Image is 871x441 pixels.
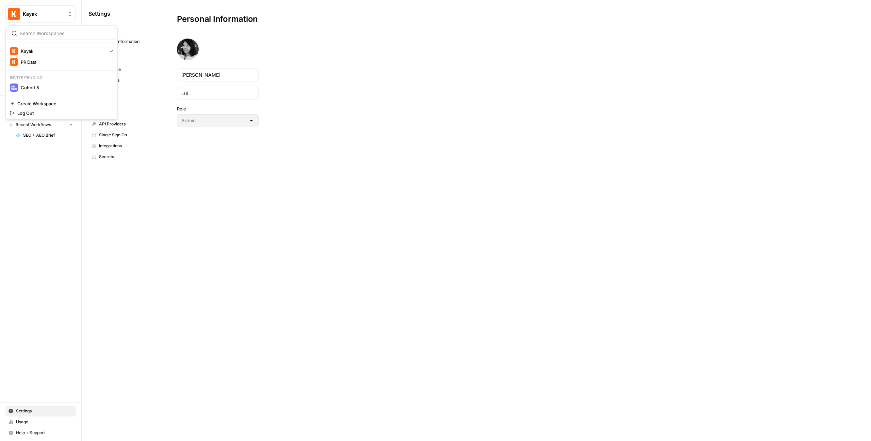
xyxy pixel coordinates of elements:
[5,5,76,22] button: Workspace: Kayak
[99,132,153,138] span: Single Sign On
[99,77,153,83] span: Databases
[177,39,199,60] img: avatar
[5,427,76,438] button: Help + Support
[5,120,76,130] button: Recent Workflows
[88,119,156,130] a: API Providers
[10,47,18,55] img: Kayak Logo
[99,39,153,45] span: Personal Information
[17,100,111,107] span: Create Workspace
[23,132,73,138] span: SEO + AEO Brief
[88,64,156,75] a: Workspace
[5,416,76,427] a: Usage
[88,108,156,119] a: Tags
[20,30,112,37] input: Search Workspaces
[177,105,259,112] label: Role
[99,110,153,116] span: Tags
[88,97,156,108] a: Team
[23,11,64,17] span: Kayak
[21,48,104,55] span: Kayak
[99,121,153,127] span: API Providers
[16,430,73,436] span: Help + Support
[99,66,153,73] span: Workspace
[16,419,73,425] span: Usage
[88,130,156,140] a: Single Sign On
[21,84,111,91] span: Cohort 5
[99,143,153,149] span: Integrations
[17,110,111,117] span: Log Out
[16,408,73,414] span: Settings
[8,8,20,20] img: Kayak Logo
[16,122,51,128] span: Recent Workflows
[7,108,116,118] a: Log Out
[163,14,272,25] div: Personal Information
[10,58,18,66] img: PR Data Logo
[88,75,156,86] a: Databases
[13,130,76,141] a: SEO + AEO Brief
[88,140,156,151] a: Integrations
[7,99,116,108] a: Create Workspace
[88,10,110,18] span: Settings
[7,73,116,82] p: Invite pending
[21,59,111,65] span: PR Data
[10,83,18,92] img: Cohort 5 Logo
[99,88,153,94] span: Billing
[88,36,156,47] a: Personal Information
[5,25,118,120] div: Workspace: Kayak
[88,151,156,162] a: Secrets
[5,406,76,416] a: Settings
[99,154,153,160] span: Secrets
[88,86,156,97] a: Billing
[99,99,153,105] span: Team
